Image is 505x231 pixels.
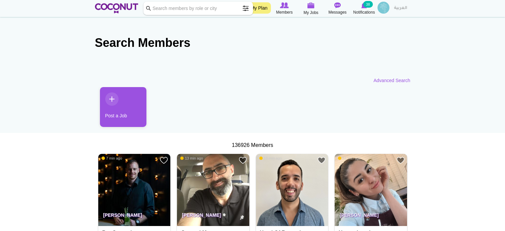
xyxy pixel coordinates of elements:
p: [PERSON_NAME] [98,207,171,226]
img: My Jobs [307,2,315,8]
a: Notifications Notifications 38 [351,2,378,16]
img: Notifications [361,2,367,8]
a: My Plan [247,2,271,14]
li: 1 / 1 [95,87,141,132]
span: My Jobs [303,9,318,16]
a: Add to Favourites [239,156,247,165]
img: Home [95,3,138,13]
a: Post a Job [100,87,146,127]
h2: Search Members [95,35,410,51]
span: Messages [328,9,347,16]
small: 38 [363,1,373,8]
img: Messages [334,2,341,8]
span: 13 min ago [180,156,203,161]
p: [PERSON_NAME] [177,207,249,226]
img: Browse Members [280,2,289,8]
a: Add to Favourites [317,156,326,165]
span: 18 min ago [259,156,282,161]
a: My Jobs My Jobs [298,2,324,16]
a: Messages Messages [324,2,351,16]
a: Advanced Search [374,77,410,84]
a: Browse Members Members [271,2,298,16]
span: Members [276,9,293,16]
a: العربية [391,2,410,15]
div: 136926 Members [95,142,410,149]
input: Search members by role or city [143,2,253,15]
span: Notifications [353,9,375,16]
span: 7 min ago [102,156,122,161]
p: [PERSON_NAME] [335,207,407,226]
a: Add to Favourites [396,156,405,165]
span: 51 min ago [338,156,361,161]
a: Add to Favourites [160,156,168,165]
